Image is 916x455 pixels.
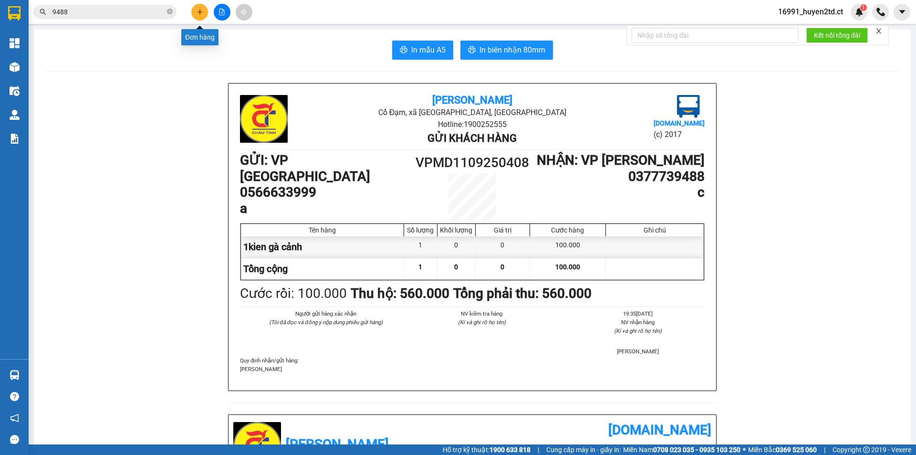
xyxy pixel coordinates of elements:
span: | [824,444,825,455]
button: printerIn biên nhận 80mm [460,41,553,60]
button: plus [191,4,208,21]
img: solution-icon [10,134,20,144]
b: [PERSON_NAME] [432,94,512,106]
div: Giá trị [478,226,527,234]
div: Cước hàng [532,226,603,234]
b: [DOMAIN_NAME] [654,119,705,127]
h1: a [240,201,414,217]
h1: 0566633999 [240,184,414,201]
div: Cước rồi : 100.000 [240,283,347,304]
span: copyright [863,446,870,453]
b: NHẬN : VP [PERSON_NAME] [537,152,705,168]
input: Tìm tên, số ĐT hoặc mã đơn [52,7,165,17]
span: 1 [418,263,422,271]
img: warehouse-icon [10,62,20,72]
b: Thu hộ: 560.000 [351,286,449,301]
span: Miền Bắc [748,444,817,455]
span: printer [400,46,407,55]
b: Tổng phải thu: 560.000 [453,286,592,301]
span: search [40,9,46,15]
h1: 0377739488 [531,169,705,185]
b: [PERSON_NAME] [286,436,389,452]
img: logo-vxr [8,6,21,21]
li: Người gửi hàng xác nhận [259,309,392,318]
button: Kết nối tổng đài [806,28,868,43]
i: (Kí và ghi rõ họ tên) [614,328,662,334]
li: NV kiểm tra hàng [415,309,548,318]
li: Hotline: 1900252555 [317,118,627,130]
span: 0 [500,263,504,271]
span: plus [197,9,203,15]
div: Tên hàng [243,226,401,234]
span: file-add [219,9,225,15]
span: message [10,435,19,444]
li: [PERSON_NAME] [572,347,705,356]
button: file-add [214,4,230,21]
img: logo.jpg [677,95,700,118]
li: (c) 2017 [654,128,705,140]
span: Miền Nam [623,444,740,455]
button: printerIn mẫu A5 [392,41,453,60]
span: In mẫu A5 [411,44,446,56]
h1: c [531,184,705,201]
img: icon-new-feature [855,8,864,16]
span: caret-down [898,8,906,16]
div: Ghi chú [608,226,701,234]
b: [DOMAIN_NAME] [608,422,711,438]
li: 19:35[DATE] [572,309,705,318]
span: Hỗ trợ kỹ thuật: [443,444,531,455]
span: 1 [862,4,865,11]
li: Cổ Đạm, xã [GEOGRAPHIC_DATA], [GEOGRAPHIC_DATA] [317,106,627,118]
span: | [538,444,539,455]
button: caret-down [894,4,910,21]
div: 0 [437,236,476,258]
img: phone-icon [876,8,885,16]
span: Tổng cộng [243,263,288,275]
sup: 1 [860,4,867,11]
span: aim [240,9,247,15]
h1: VPMD1109250408 [414,152,531,173]
div: 100.000 [530,236,606,258]
input: Nhập số tổng đài [632,28,799,43]
img: warehouse-icon [10,370,20,380]
img: warehouse-icon [10,86,20,96]
span: notification [10,413,19,423]
span: In biên nhận 80mm [479,44,545,56]
span: close [875,28,882,34]
span: question-circle [10,392,19,401]
span: close-circle [167,9,173,14]
span: 0 [454,263,458,271]
b: Gửi khách hàng [427,132,517,144]
div: 1 [404,236,437,258]
span: close-circle [167,8,173,17]
strong: 0708 023 035 - 0935 103 250 [653,446,740,454]
div: Số lượng [406,226,435,234]
img: warehouse-icon [10,110,20,120]
span: 16991_huyen2td.ct [770,6,851,18]
span: Kết nối tổng đài [814,30,860,41]
div: 0 [476,236,530,258]
b: GỬI : VP [GEOGRAPHIC_DATA] [240,152,370,184]
img: dashboard-icon [10,38,20,48]
span: printer [468,46,476,55]
img: logo.jpg [240,95,288,143]
p: [PERSON_NAME] [240,365,705,373]
li: NV nhận hàng [572,318,705,327]
div: Quy định nhận/gửi hàng : [240,356,705,373]
strong: 0369 525 060 [776,446,817,454]
strong: 1900 633 818 [489,446,531,454]
span: Cung cấp máy in - giấy in: [546,444,621,455]
i: (Kí và ghi rõ họ tên) [458,319,506,326]
button: aim [236,4,252,21]
div: Khối lượng [440,226,473,234]
div: 1kien gà cảnh [241,236,404,258]
span: 100.000 [555,263,580,271]
i: (Tôi đã đọc và đồng ý nộp dung phiếu gửi hàng) [269,319,383,326]
span: ⚪️ [743,448,746,452]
